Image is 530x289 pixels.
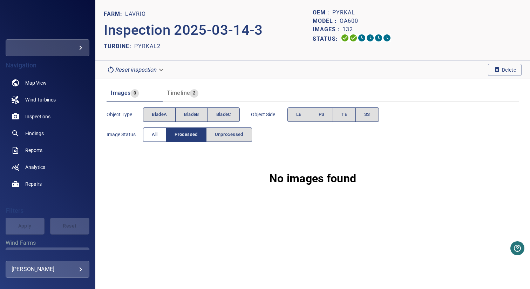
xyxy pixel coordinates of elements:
[143,127,252,142] div: imageStatus
[6,176,89,192] a: repairs noActive
[6,142,89,159] a: reports noActive
[184,111,199,119] span: bladeB
[6,62,89,69] h4: Navigation
[6,74,89,91] a: map noActive
[383,34,391,42] svg: Classification 0%
[6,108,89,125] a: inspections noActive
[349,34,358,42] svg: Data Formatted 100%
[296,111,301,119] span: LE
[104,10,125,18] p: FARM:
[6,248,89,264] div: Wind Farms
[366,34,374,42] svg: ML Processing 0%
[175,107,208,122] button: bladeB
[287,107,379,122] div: objectSide
[6,125,89,142] a: findings noActive
[341,34,349,42] svg: Uploading 100%
[215,131,243,139] span: Unprocessed
[25,147,42,154] span: Reports
[332,8,355,17] p: Pyrkal
[107,131,143,138] span: Image Status
[143,107,176,122] button: bladeA
[152,131,157,139] span: All
[319,111,325,119] span: PS
[152,111,167,119] span: bladeA
[104,64,168,76] div: Reset inspection
[143,127,166,142] button: All
[190,89,198,97] span: 2
[287,107,310,122] button: LE
[269,170,356,187] p: No images found
[12,264,83,275] div: [PERSON_NAME]
[125,10,146,18] p: Lavrio
[488,64,522,76] button: Delete
[313,17,340,25] p: Model :
[310,107,333,122] button: PS
[6,159,89,176] a: analytics noActive
[355,107,379,122] button: SS
[104,20,313,41] p: Inspection 2025-03-14-3
[25,113,50,120] span: Inspections
[374,34,383,42] svg: Matching 0%
[166,127,206,142] button: Processed
[143,107,240,122] div: objectType
[251,111,287,118] span: Object Side
[364,111,370,119] span: SS
[104,42,134,51] p: TURBINE:
[313,25,342,34] p: Images :
[134,42,161,51] p: Pyrkal2
[313,8,332,17] p: OEM :
[131,89,139,97] span: 0
[107,111,143,118] span: Object type
[313,34,341,44] p: Status:
[25,130,44,137] span: Findings
[25,180,42,188] span: Repairs
[25,96,56,103] span: Wind Turbines
[208,107,240,122] button: bladeC
[6,91,89,108] a: windturbines noActive
[167,90,190,96] span: Timeline
[341,111,347,119] span: TE
[115,66,156,73] em: Reset inspection
[206,127,252,142] button: Unprocessed
[6,39,89,56] div: perceptual
[25,164,45,171] span: Analytics
[340,17,358,25] p: OA600
[6,240,89,246] label: Wind Farms
[111,90,130,96] span: Images
[6,207,89,214] h4: Filters
[25,79,47,86] span: Map View
[216,111,231,119] span: bladeC
[175,131,197,139] span: Processed
[333,107,356,122] button: TE
[358,34,366,42] svg: Selecting 0%
[494,66,516,74] span: Delete
[342,25,353,34] p: 132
